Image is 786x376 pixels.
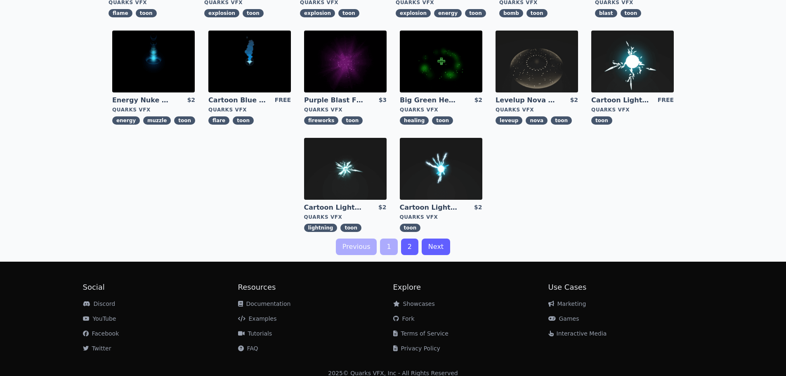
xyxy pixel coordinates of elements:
a: Cartoon Lightning Ball [591,96,651,105]
span: leveup [496,116,522,125]
span: toon [400,224,421,232]
a: Discord [83,300,116,307]
span: bomb [499,9,523,17]
span: toon [243,9,264,17]
span: flame [109,9,132,17]
div: Quarks VFX [400,106,482,113]
span: muzzle [143,116,171,125]
a: 2 [401,239,418,255]
span: toon [432,116,453,125]
a: Purple Blast Fireworks [304,96,363,105]
img: imgAlt [112,31,195,92]
div: Quarks VFX [112,106,195,113]
span: explosion [300,9,335,17]
div: $2 [570,96,578,105]
div: Quarks VFX [208,106,291,113]
a: Cartoon Blue Flare [208,96,268,105]
h2: Resources [238,281,393,293]
span: energy [434,9,462,17]
div: Quarks VFX [400,214,482,220]
img: imgAlt [208,31,291,92]
div: $2 [474,203,482,212]
div: Quarks VFX [304,106,387,113]
span: toon [136,9,157,17]
img: imgAlt [591,31,674,92]
a: Examples [238,315,277,322]
div: $2 [378,203,386,212]
span: toon [551,116,572,125]
a: Fork [393,315,415,322]
div: $2 [187,96,195,105]
a: Levelup Nova Effect [496,96,555,105]
a: Terms of Service [393,330,448,337]
a: Facebook [83,330,119,337]
span: toon [465,9,486,17]
img: imgAlt [304,138,387,200]
span: toon [526,9,548,17]
span: blast [595,9,617,17]
img: imgAlt [304,31,387,92]
div: FREE [658,96,674,105]
a: Marketing [548,300,586,307]
span: flare [208,116,229,125]
div: Quarks VFX [304,214,387,220]
a: Showcases [393,300,435,307]
a: Games [548,315,579,322]
div: $2 [474,96,482,105]
a: Big Green Healing Effect [400,96,459,105]
span: toon [342,116,363,125]
span: healing [400,116,429,125]
a: FAQ [238,345,258,352]
a: Documentation [238,300,291,307]
div: $3 [379,96,387,105]
span: explosion [396,9,431,17]
span: lightning [304,224,338,232]
a: Tutorials [238,330,272,337]
span: toon [621,9,642,17]
a: Previous [336,239,377,255]
a: 1 [380,239,397,255]
span: energy [112,116,140,125]
span: toon [591,116,612,125]
a: Twitter [83,345,111,352]
a: Cartoon Lightning Ball Explosion [304,203,363,212]
span: toon [233,116,254,125]
img: imgAlt [400,138,482,200]
a: Cartoon Lightning Ball with Bloom [400,203,459,212]
div: Quarks VFX [496,106,578,113]
a: Interactive Media [548,330,607,337]
span: nova [526,116,548,125]
a: Privacy Policy [393,345,440,352]
span: toon [338,9,359,17]
h2: Explore [393,281,548,293]
h2: Social [83,281,238,293]
a: YouTube [83,315,116,322]
a: Next [422,239,450,255]
img: imgAlt [400,31,482,92]
span: toon [340,224,361,232]
img: imgAlt [496,31,578,92]
div: Quarks VFX [591,106,674,113]
h2: Use Cases [548,281,703,293]
span: toon [174,116,195,125]
span: explosion [204,9,239,17]
div: FREE [275,96,291,105]
span: fireworks [304,116,338,125]
a: Energy Nuke Muzzle Flash [112,96,172,105]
